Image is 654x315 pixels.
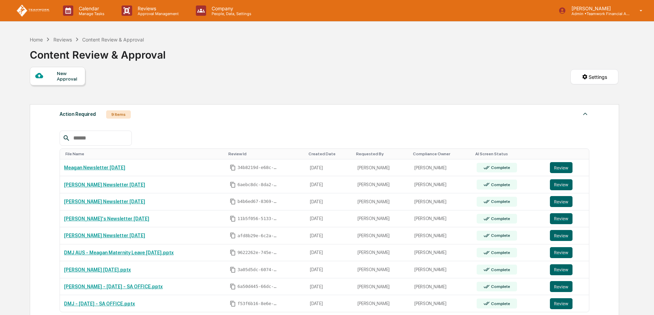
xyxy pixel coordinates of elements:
td: [DATE] [306,261,353,278]
td: [PERSON_NAME] [410,261,473,278]
div: Toggle SortBy [65,152,223,156]
td: [PERSON_NAME] [410,159,473,177]
span: Copy Id [230,198,236,205]
button: Review [550,298,573,309]
p: Reviews [132,5,182,11]
div: Complete [490,267,510,272]
a: Review [550,247,585,258]
span: Copy Id [230,283,236,290]
td: [PERSON_NAME] [353,261,410,278]
td: [DATE] [306,227,353,244]
td: [PERSON_NAME] [410,176,473,193]
iframe: Open customer support [632,292,651,311]
div: New Approval [57,71,80,82]
button: Review [550,281,573,292]
td: [DATE] [306,210,353,228]
span: 3a05d5dc-6074-421f-9773-869aec0943e6 [237,267,278,272]
div: Toggle SortBy [413,152,470,156]
td: [DATE] [306,295,353,312]
div: Complete [490,165,510,170]
p: Manage Tasks [73,11,108,16]
button: Review [550,179,573,190]
span: Copy Id [230,232,236,239]
a: [PERSON_NAME] Newsletter [DATE] [64,182,145,187]
div: Toggle SortBy [356,152,407,156]
div: Toggle SortBy [309,152,351,156]
img: logo [16,4,49,17]
td: [DATE] [306,159,353,177]
a: [PERSON_NAME]'s Newsletter [DATE] [64,216,149,221]
p: [PERSON_NAME] [566,5,630,11]
td: [DATE] [306,244,353,262]
a: Review [550,230,585,241]
td: [PERSON_NAME] [410,295,473,312]
a: [PERSON_NAME] Newsletter [DATE] [64,199,145,204]
p: Calendar [73,5,108,11]
span: Copy Id [230,250,236,256]
span: Copy Id [230,301,236,307]
a: DMJ AUS - Meagan Maternity Leave [DATE].pptx [64,250,174,255]
span: 34b8219d-e68c-43d3-b5fa-e17ec5667c8a [237,165,278,170]
a: Review [550,298,585,309]
div: 9 Items [106,110,131,119]
div: Complete [490,301,510,306]
td: [PERSON_NAME] [353,193,410,210]
div: Complete [490,250,510,255]
span: 11b5f056-5133-46a5-9f11-48d5e6f28ac4 [237,216,278,221]
p: Approval Management [132,11,182,16]
a: [PERSON_NAME] [DATE].pptx [64,267,131,272]
img: caret [581,110,589,118]
span: Copy Id [230,182,236,188]
button: Review [550,213,573,224]
div: Content Review & Approval [30,43,166,61]
div: Toggle SortBy [228,152,303,156]
button: Review [550,196,573,207]
div: Action Required [60,110,96,119]
div: Complete [490,233,510,238]
td: [PERSON_NAME] [353,278,410,295]
div: Toggle SortBy [475,152,543,156]
a: Review [550,162,585,173]
button: Review [550,247,573,258]
a: Meagan Newsletter [DATE] [64,165,125,170]
button: Review [550,162,573,173]
a: Review [550,179,585,190]
span: 9622262e-745e-4588-9aed-ea1ef4be7a38 [237,250,278,255]
td: [PERSON_NAME] [410,244,473,262]
td: [PERSON_NAME] [410,278,473,295]
td: [PERSON_NAME] [353,295,410,312]
td: [PERSON_NAME] [410,193,473,210]
button: Review [550,264,573,275]
div: Toggle SortBy [551,152,587,156]
td: [PERSON_NAME] [353,244,410,262]
a: [PERSON_NAME] - [DATE] - SA OFFICE.pptx [64,284,163,289]
div: Reviews [53,37,72,43]
td: [PERSON_NAME] [410,227,473,244]
td: [PERSON_NAME] [353,176,410,193]
a: DMJ - [DATE] - SA OFFICE.pptx [64,301,135,306]
td: [DATE] [306,193,353,210]
a: Review [550,196,585,207]
td: [PERSON_NAME] [410,210,473,228]
p: People, Data, Settings [206,11,255,16]
div: Complete [490,199,510,204]
span: afd8b29e-6c2a-4da8-9e9b-9e341ce3dc3a [237,233,278,239]
a: [PERSON_NAME] Newsletter [DATE] [64,233,145,238]
td: [PERSON_NAME] [353,210,410,228]
div: Complete [490,284,510,289]
span: Copy Id [230,216,236,222]
a: Review [550,281,585,292]
button: Settings [570,69,618,84]
button: Review [550,230,573,241]
span: f53f6b16-8e6e-454f-8535-547cc065efc5 [237,301,278,306]
span: 6aebc8dc-8da2-45ab-b126-cf05745496b8 [237,182,278,187]
div: Home [30,37,43,43]
p: Admin • Teamwork Financial Advisors [566,11,630,16]
div: Complete [490,182,510,187]
td: [DATE] [306,176,353,193]
div: Complete [490,216,510,221]
p: Company [206,5,255,11]
td: [PERSON_NAME] [353,227,410,244]
span: 6a50d445-66dc-4476-8cd0-102db0a89bf9 [237,284,278,289]
span: Copy Id [230,267,236,273]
